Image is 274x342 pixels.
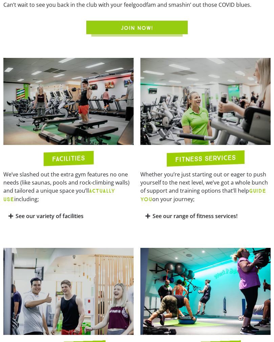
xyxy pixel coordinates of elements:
[86,21,188,34] a: JOIN NOW!
[3,1,271,9] p: Can’t wait to see you back in the club with your feelgoodfam and smashin’ out those COVID blues.
[3,208,134,224] div: See our variety of facilities
[140,208,271,224] div: See our range of fitness services!
[175,154,236,163] h2: FITNESS SERVICES
[140,188,266,202] b: GUIDE YOU
[3,188,115,202] b: ACTUALLY USE
[16,212,84,220] a: See our variety of facilities
[153,212,237,220] a: See our range of fitness services!
[52,154,85,162] h2: FACILITIES
[3,170,134,204] p: We’ve slashed out the extra gym features no one needs (like saunas, pools and rock-climbing walls...
[121,24,153,32] span: JOIN NOW!
[140,170,271,204] p: Whether you’re just starting out or eager to push yourself to the next level, we’ve got a whole b...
